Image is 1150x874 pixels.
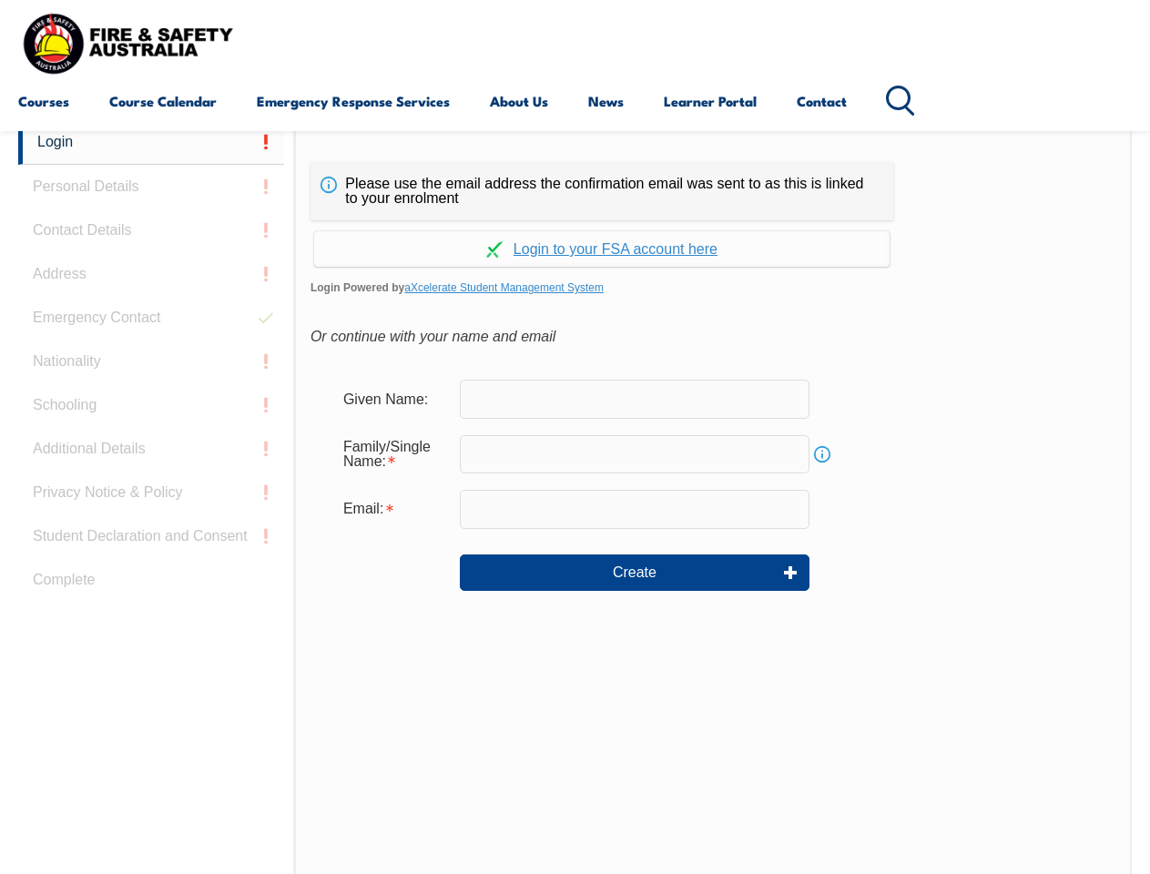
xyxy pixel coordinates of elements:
[664,79,757,123] a: Learner Portal
[490,79,548,123] a: About Us
[257,79,450,123] a: Emergency Response Services
[797,79,847,123] a: Contact
[310,274,1115,301] span: Login Powered by
[486,241,503,258] img: Log in withaxcelerate
[18,120,284,165] a: Login
[109,79,217,123] a: Course Calendar
[809,442,835,467] a: Info
[310,323,1115,351] div: Or continue with your name and email
[329,430,460,479] div: Family/Single Name is required.
[588,79,624,123] a: News
[329,381,460,416] div: Given Name:
[329,492,460,526] div: Email is required.
[310,162,893,220] div: Please use the email address the confirmation email was sent to as this is linked to your enrolment
[404,281,604,294] a: aXcelerate Student Management System
[18,79,69,123] a: Courses
[460,554,809,591] button: Create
